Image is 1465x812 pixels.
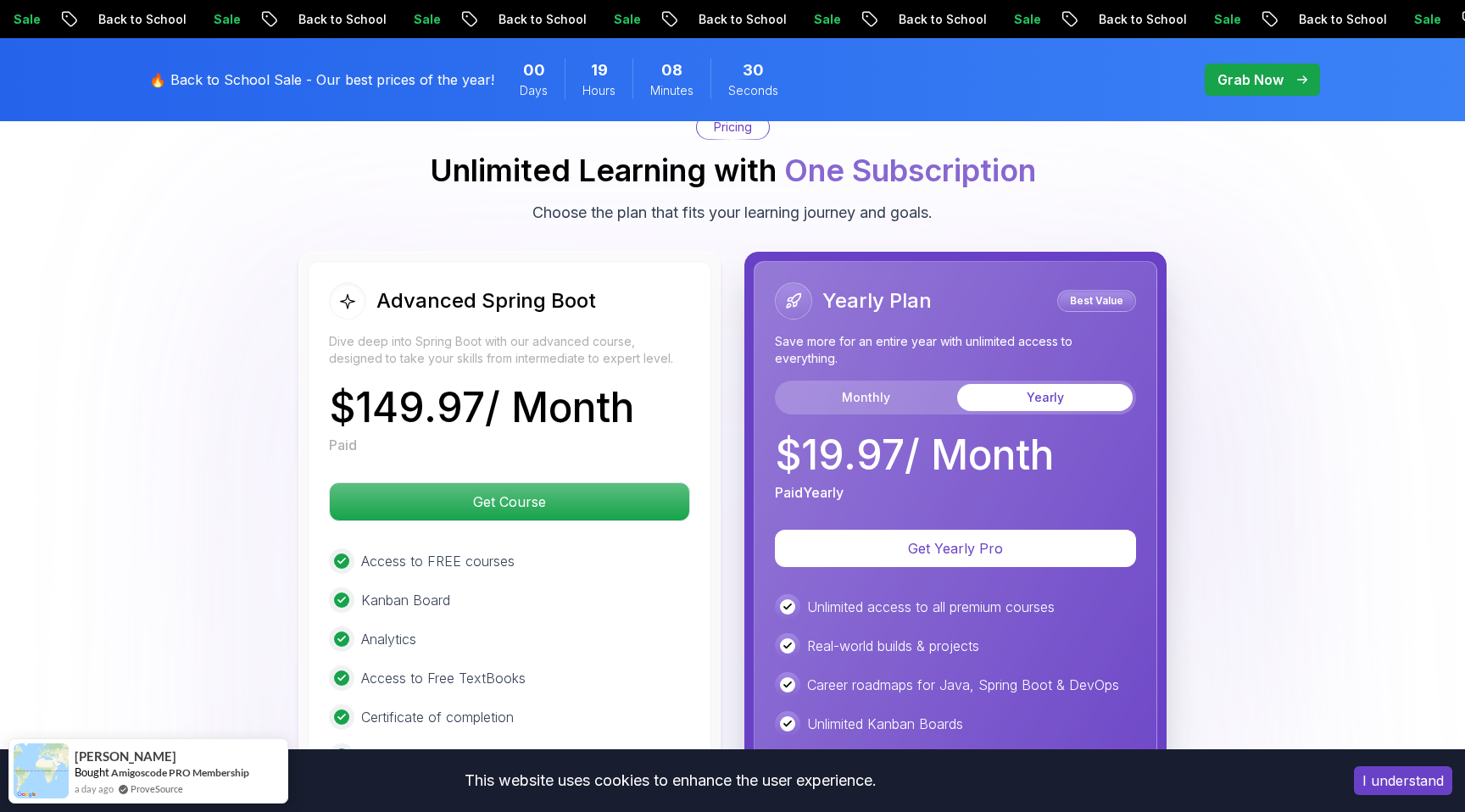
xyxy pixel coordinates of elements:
p: Sale [169,11,223,28]
p: Back to School [454,11,569,28]
span: Hours [582,82,616,99]
p: Kanban Board [361,590,450,610]
button: Get Course [329,482,690,521]
p: Sale [1169,11,1223,28]
a: ProveSource [131,781,183,796]
button: Accept cookies [1354,766,1452,795]
p: Save more for an entire year with unlimited access to everything. [775,333,1136,367]
p: Real-world builds & projects [807,636,979,656]
p: 🔥 Back to School Sale - Our best prices of the year! [149,70,494,90]
p: Back to School [1054,11,1169,28]
span: a day ago [75,781,114,796]
p: Sale [969,11,1023,28]
a: Get Yearly Pro [775,540,1136,557]
p: Sale [369,11,423,28]
p: Unlimited Kanban Boards [807,714,963,734]
span: 30 Seconds [743,58,764,82]
p: $ 149.97 / Month [329,387,634,428]
span: 0 Days [523,58,545,82]
a: Get Course [329,493,690,510]
a: Amigoscode PRO Membership [111,766,249,779]
p: Back to School [854,11,969,28]
p: Grab Now [1217,70,1284,90]
span: Days [520,82,548,99]
p: 3 Month Free IntelliJ IDEA Ultimate [361,746,577,766]
span: Seconds [728,82,778,99]
span: 8 Minutes [661,58,682,82]
img: provesource social proof notification image [14,743,69,798]
p: Unlimited access to all premium courses [807,597,1055,617]
span: Bought [75,765,109,779]
p: Paid Yearly [775,482,844,503]
p: Sale [1369,11,1423,28]
p: Choose the plan that fits your learning journey and goals. [532,201,933,225]
span: 19 Hours [591,58,608,82]
div: This website uses cookies to enhance the user experience. [13,762,1329,799]
p: Career roadmaps for Java, Spring Boot & DevOps [807,675,1119,695]
span: One Subscription [784,152,1036,189]
h2: Yearly Plan [822,287,932,314]
p: Access to FREE courses [361,551,515,571]
p: Back to School [53,11,169,28]
p: Dive deep into Spring Boot with our advanced course, designed to take your skills from intermedia... [329,333,690,367]
p: Back to School [253,11,369,28]
p: Sale [769,11,823,28]
p: Get Course [330,483,689,520]
h2: Unlimited Learning with [430,153,1036,187]
p: Back to School [1254,11,1369,28]
p: Sale [569,11,623,28]
p: Analytics [361,629,416,649]
h2: Advanced Spring Boot [376,287,596,314]
span: [PERSON_NAME] [75,749,176,764]
p: Pricing [714,119,752,136]
button: Yearly [957,384,1133,411]
p: Certificate of completion [361,707,514,727]
button: Monthly [778,384,954,411]
p: Access to Free TextBooks [361,668,526,688]
p: $ 19.97 / Month [775,435,1054,476]
p: Back to School [654,11,769,28]
button: Get Yearly Pro [775,530,1136,567]
p: Paid [329,435,357,455]
p: Best Value [1060,292,1134,309]
span: Minutes [650,82,694,99]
